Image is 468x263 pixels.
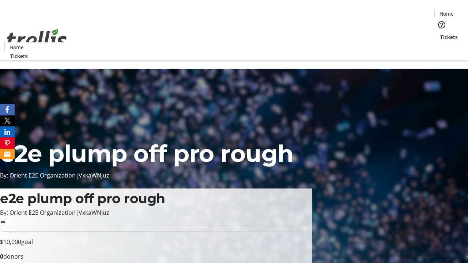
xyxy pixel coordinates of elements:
[435,10,458,18] a: Home
[4,52,34,60] a: Tickets
[10,43,24,51] span: Home
[4,21,69,57] img: Orient E2E Organization jVxkaWNjuz's Logo
[434,18,449,32] button: Help
[10,52,28,60] span: Tickets
[440,33,458,41] span: Tickets
[434,41,449,56] button: Cart
[5,43,28,51] a: Home
[439,10,454,18] span: Home
[434,33,464,41] a: Tickets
